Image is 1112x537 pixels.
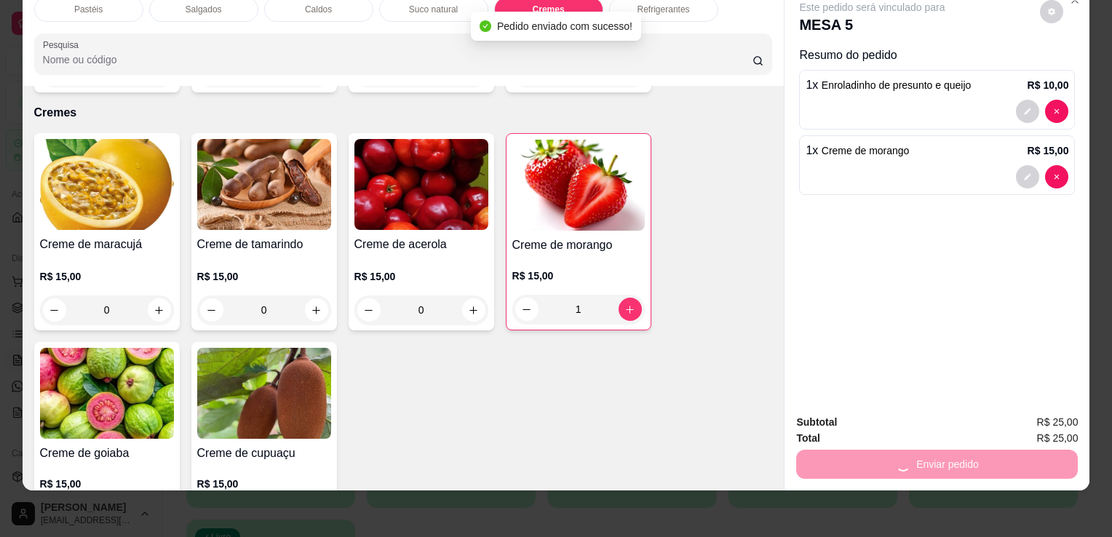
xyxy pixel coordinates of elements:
[34,104,773,122] p: Cremes
[43,52,752,67] input: Pesquisa
[512,268,645,283] p: R$ 15,00
[40,477,174,491] p: R$ 15,00
[354,269,488,284] p: R$ 15,00
[40,236,174,253] h4: Creme de maracujá
[497,20,632,32] span: Pedido enviado com sucesso!
[43,39,84,51] label: Pesquisa
[305,4,332,15] p: Caldos
[822,145,910,156] span: Creme de morango
[512,140,645,231] img: product-image
[186,4,222,15] p: Salgados
[148,298,171,322] button: increase-product-quantity
[40,348,174,439] img: product-image
[1037,414,1079,430] span: R$ 25,00
[799,15,945,35] p: MESA 5
[533,4,565,15] p: Cremes
[1037,430,1079,446] span: R$ 25,00
[74,4,103,15] p: Pastéis
[40,445,174,462] h4: Creme de goiaba
[354,236,488,253] h4: Creme de acerola
[40,269,174,284] p: R$ 15,00
[197,269,331,284] p: R$ 15,00
[197,445,331,462] h4: Creme de cupuaçu
[822,79,972,91] span: Enroladinho de presunto e queijo
[409,4,458,15] p: Suco natural
[357,298,381,322] button: decrease-product-quantity
[43,298,66,322] button: decrease-product-quantity
[806,142,909,159] p: 1 x
[1028,78,1069,92] p: R$ 10,00
[1028,143,1069,158] p: R$ 15,00
[512,236,645,254] h4: Creme de morango
[40,139,174,230] img: product-image
[480,20,491,32] span: check-circle
[354,139,488,230] img: product-image
[197,236,331,253] h4: Creme de tamarindo
[462,298,485,322] button: increase-product-quantity
[305,298,328,322] button: increase-product-quantity
[796,416,837,428] strong: Subtotal
[1045,100,1068,123] button: decrease-product-quantity
[806,76,971,94] p: 1 x
[1045,165,1068,188] button: decrease-product-quantity
[197,477,331,491] p: R$ 15,00
[200,298,223,322] button: decrease-product-quantity
[197,348,331,439] img: product-image
[1016,100,1039,123] button: decrease-product-quantity
[638,4,690,15] p: Refrigerantes
[796,432,819,444] strong: Total
[515,298,539,321] button: decrease-product-quantity
[1016,165,1039,188] button: decrease-product-quantity
[799,47,1075,64] p: Resumo do pedido
[619,298,642,321] button: increase-product-quantity
[197,139,331,230] img: product-image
